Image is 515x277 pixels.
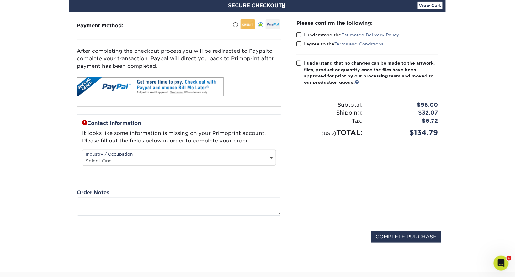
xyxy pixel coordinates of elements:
[77,77,224,96] img: Bill Me Later
[292,101,367,109] div: Subtotal:
[494,256,509,271] iframe: Intercom live chat
[82,130,276,145] p: It looks like some information is missing on your Primoprint account. Please fill out the fields ...
[77,23,139,29] h3: Payment Method:
[341,32,400,37] a: Estimated Delivery Policy
[334,41,383,46] a: Terms and Conditions
[182,48,267,54] span: you will be redirected to Paypal
[418,2,443,9] a: View Cart
[367,117,443,125] div: $6.72
[74,231,105,249] img: DigiCert Secured Site Seal
[292,117,367,125] div: Tax:
[77,189,109,196] label: Order Notes
[292,109,367,117] div: Shipping:
[367,109,443,117] div: $32.07
[304,60,438,86] div: I understand that no changes can be made to the artwork, files, product or quantity once the file...
[371,231,441,243] input: COMPLETE PURCHASE
[296,32,400,38] label: I understand the
[77,47,281,70] div: After completing the checkout process, to complete your transaction. Paypal will direct you back ...
[367,101,443,109] div: $96.00
[321,131,336,136] small: (USD)
[82,120,276,127] p: Contact Information
[292,127,367,138] div: TOTAL:
[296,41,383,47] label: I agree to the
[296,19,438,27] div: Please confirm the following:
[228,3,287,8] span: SECURE CHECKOUT
[507,256,512,261] span: 1
[367,127,443,138] div: $134.79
